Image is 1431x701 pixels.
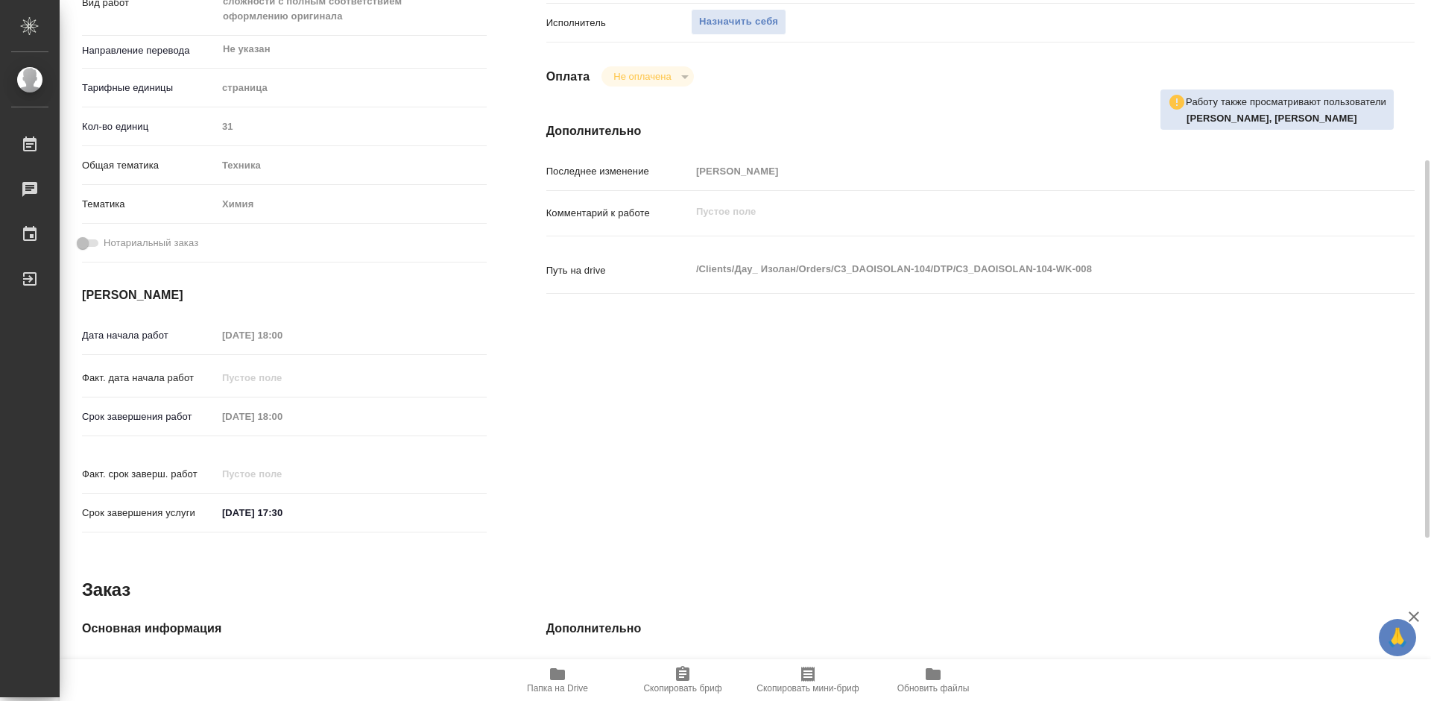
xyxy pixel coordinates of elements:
[691,658,1342,679] input: Пустое поле
[546,16,691,31] p: Исполнитель
[82,328,217,343] p: Дата начала работ
[217,658,487,679] input: Пустое поле
[546,263,691,278] p: Путь на drive
[82,467,217,482] p: Факт. срок заверш. работ
[756,683,859,694] span: Скопировать мини-бриф
[620,659,745,701] button: Скопировать бриф
[82,409,217,424] p: Срок завершения работ
[82,197,217,212] p: Тематика
[82,158,217,173] p: Общая тематика
[82,286,487,304] h4: [PERSON_NAME]
[601,66,693,87] div: Не оплачена
[691,160,1342,182] input: Пустое поле
[1187,111,1386,126] p: Арсеньева Вера, Третьякова Мария
[546,164,691,179] p: Последнее изменение
[1187,113,1357,124] b: [PERSON_NAME], [PERSON_NAME]
[745,659,871,701] button: Скопировать мини-бриф
[217,367,347,389] input: Пустое поле
[871,659,996,701] button: Обновить файлы
[217,502,347,524] input: ✎ Введи что-нибудь
[609,70,675,83] button: Не оплачена
[527,683,588,694] span: Папка на Drive
[546,68,590,86] h4: Оплата
[217,75,487,101] div: страница
[82,620,487,638] h4: Основная информация
[82,578,130,602] h2: Заказ
[546,620,1415,638] h4: Дополнительно
[217,463,347,485] input: Пустое поле
[699,13,778,31] span: Назначить себя
[217,324,347,346] input: Пустое поле
[217,116,487,137] input: Пустое поле
[217,153,487,178] div: Техника
[643,683,721,694] span: Скопировать бриф
[546,206,691,221] p: Комментарий к работе
[82,81,217,95] p: Тарифные единицы
[82,119,217,134] p: Кол-во единиц
[1379,619,1416,656] button: 🙏
[82,43,217,58] p: Направление перевода
[104,236,198,251] span: Нотариальный заказ
[691,257,1342,282] textarea: /Clients/Дау_ Изолан/Orders/C3_DAOISOLAN-104/DTP/C3_DAOISOLAN-104-WK-008
[1186,95,1386,110] p: Работу также просматривают пользователи
[82,506,217,521] p: Срок завершения услуги
[897,683,970,694] span: Обновить файлы
[691,9,786,35] button: Назначить себя
[217,406,347,427] input: Пустое поле
[82,371,217,386] p: Факт. дата начала работ
[1385,622,1410,653] span: 🙏
[217,192,487,217] div: Химия
[495,659,620,701] button: Папка на Drive
[546,122,1415,140] h4: Дополнительно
